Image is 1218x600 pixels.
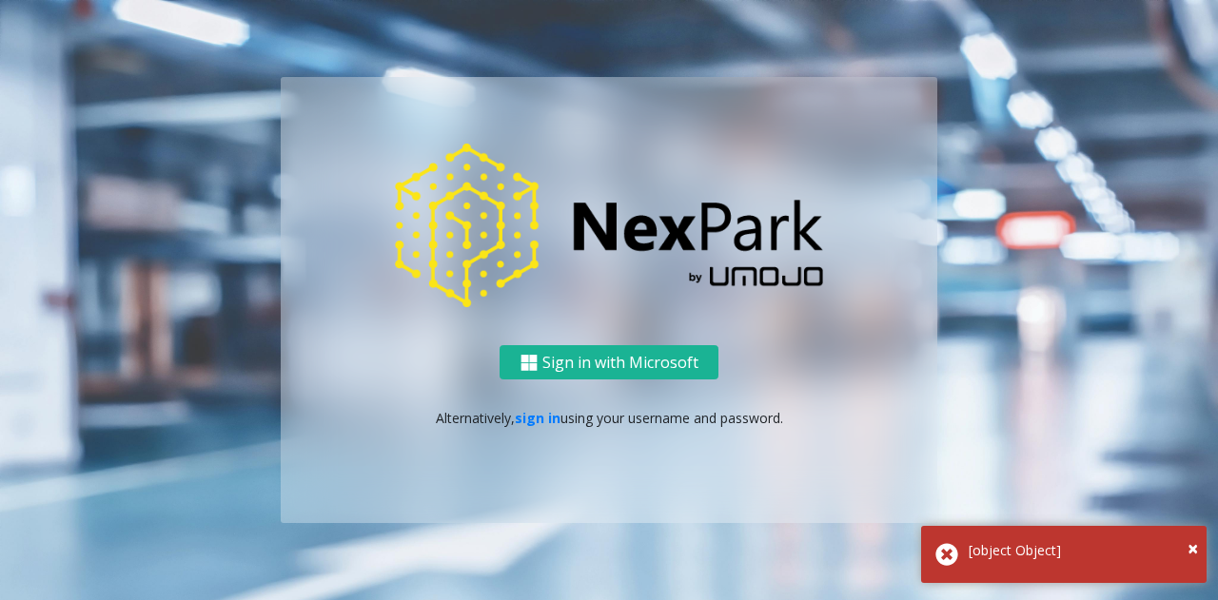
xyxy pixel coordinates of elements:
p: Alternatively, using your username and password. [300,408,918,428]
button: Sign in with Microsoft [500,345,718,380]
button: Close [1188,534,1198,563]
a: sign in [515,409,560,427]
div: [object Object] [969,540,1192,560]
span: × [1188,535,1198,561]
